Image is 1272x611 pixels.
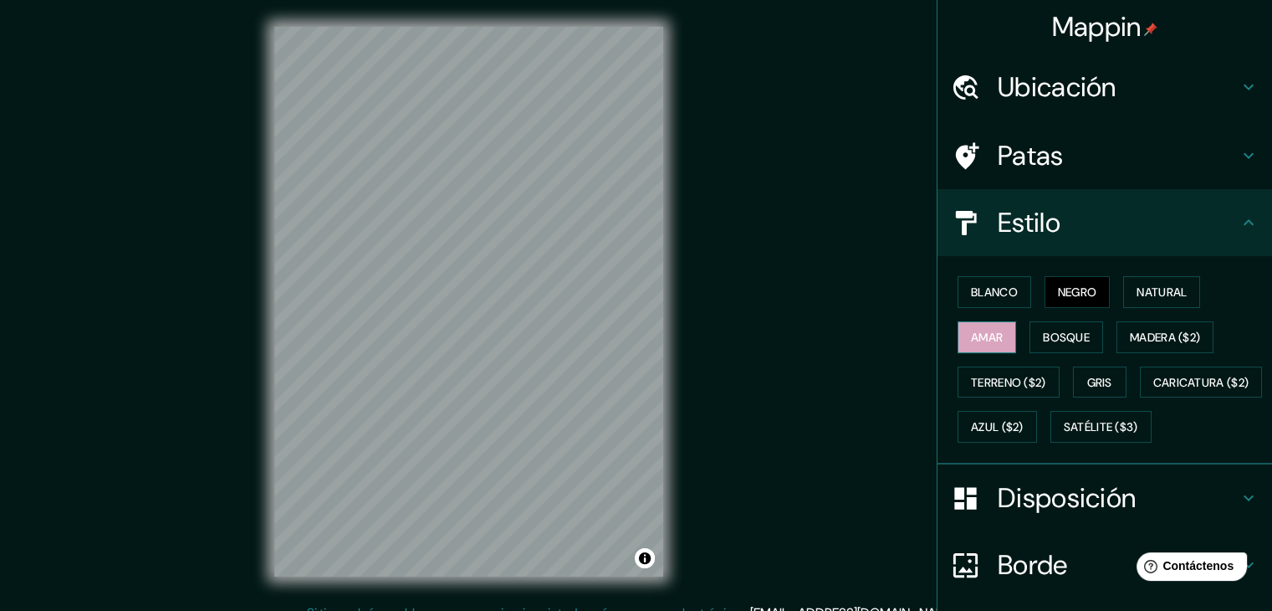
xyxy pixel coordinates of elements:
[1123,546,1254,593] iframe: Lanzador de widgets de ayuda
[1043,330,1090,345] font: Bosque
[1052,9,1142,44] font: Mappin
[1123,276,1200,308] button: Natural
[1045,276,1111,308] button: Negro
[937,531,1272,598] div: Borde
[937,122,1272,189] div: Patas
[971,285,1018,300] font: Blanco
[1050,411,1152,443] button: Satélite ($3)
[1153,375,1249,390] font: Caricatura ($2)
[998,547,1068,583] font: Borde
[635,548,655,568] button: Activar o desactivar atribución
[1073,367,1126,398] button: Gris
[937,465,1272,531] div: Disposición
[1064,420,1138,435] font: Satélite ($3)
[958,321,1016,353] button: Amar
[971,375,1046,390] font: Terreno ($2)
[1144,23,1157,36] img: pin-icon.png
[998,480,1136,516] font: Disposición
[1058,285,1097,300] font: Negro
[1116,321,1213,353] button: Madera ($2)
[1130,330,1200,345] font: Madera ($2)
[998,205,1060,240] font: Estilo
[958,411,1037,443] button: Azul ($2)
[958,276,1031,308] button: Blanco
[274,27,663,577] canvas: Mapa
[971,330,1003,345] font: Amar
[1140,367,1263,398] button: Caricatura ($2)
[1137,285,1187,300] font: Natural
[1029,321,1103,353] button: Bosque
[998,69,1116,105] font: Ubicación
[937,54,1272,121] div: Ubicación
[998,138,1064,173] font: Patas
[958,367,1060,398] button: Terreno ($2)
[971,420,1024,435] font: Azul ($2)
[1087,375,1112,390] font: Gris
[937,189,1272,256] div: Estilo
